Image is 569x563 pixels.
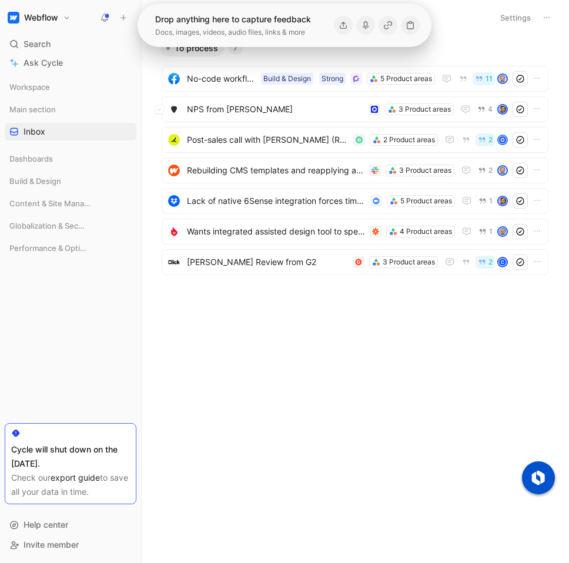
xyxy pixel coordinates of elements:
[9,242,92,254] span: Performance & Optimization
[187,194,366,208] span: Lack of native 6Sense integration forces time-consuming manual setup in Intellimize audiences
[9,81,50,93] span: Workspace
[162,66,548,92] a: logoNo-code workflows are fast and flexible, but scaling introduces issues with CMS control, perf...
[168,195,180,207] img: logo
[475,103,495,116] button: 4
[488,106,493,113] span: 4
[9,220,89,232] span: Globalization & Security
[5,217,136,238] div: Globalization & Security
[51,472,100,482] a: export guide
[5,536,136,554] div: Invite member
[162,96,548,122] a: logoNPS from [PERSON_NAME]3 Product areas4avatar
[476,164,495,177] button: 2
[383,134,435,146] div: 2 Product areas
[263,73,311,85] div: Build & Design
[162,157,548,183] a: logoRebuilding CMS templates and reapplying animations slows work due to missing layout duplicati...
[5,172,136,190] div: Build & Design
[488,136,493,143] span: 2
[24,12,58,23] h1: Webflow
[155,12,311,26] div: Drop anything here to capture feedback
[400,226,452,237] div: 4 Product areas
[399,103,451,115] div: 3 Product areas
[24,126,45,138] span: Inbox
[5,150,136,167] div: Dashboards
[168,134,180,146] img: logo
[162,127,548,153] a: logoPost-sales call with [PERSON_NAME] (Ramp) – [DATE]2 Product areas2avatar
[187,133,349,147] span: Post-sales call with [PERSON_NAME] (Ramp) – [DATE]
[24,539,79,549] span: Invite member
[9,153,53,165] span: Dashboards
[156,40,554,279] div: To process7
[5,54,136,72] a: Ask Cycle
[498,197,507,205] img: avatar
[160,40,224,56] button: To process
[489,197,493,205] span: 1
[476,256,495,269] button: 2
[162,219,548,244] a: logoWants integrated assisted design tool to speed up and simplify creation workflow4 Product are...
[5,9,73,26] button: WebflowWebflow
[473,72,495,85] button: 11
[380,73,432,85] div: 5 Product areas
[476,133,495,146] button: 2
[187,102,364,116] span: NPS from [PERSON_NAME]
[498,258,507,266] div: C
[11,471,130,499] div: Check our to save all your data in time.
[187,224,365,239] span: Wants integrated assisted design tool to speed up and simplify creation workflow
[498,75,507,83] img: avatar
[5,35,136,53] div: Search
[168,73,180,85] img: logo
[168,103,180,115] img: logo
[498,227,507,236] img: avatar
[5,239,136,257] div: Performance & Optimization
[5,217,136,234] div: Globalization & Security
[229,42,242,54] div: 7
[383,256,435,268] div: 3 Product areas
[187,163,364,177] span: Rebuilding CMS templates and reapplying animations slows work due to missing layout duplication a...
[476,225,495,238] button: 1
[9,197,92,209] span: Content & Site Management
[9,103,56,115] span: Main section
[5,123,136,140] a: Inbox
[5,100,136,118] div: Main section
[5,172,136,193] div: Build & Design
[322,73,343,85] div: Strong
[187,255,348,269] span: [PERSON_NAME] Review from G2
[155,26,311,38] div: Docs, images, videos, audio files, links & more
[9,175,61,187] span: Build & Design
[175,42,218,54] span: To process
[5,195,136,212] div: Content & Site Management
[168,226,180,237] img: logo
[168,256,180,268] img: logo
[400,195,452,207] div: 5 Product areas
[498,166,507,175] img: avatar
[24,520,68,530] span: Help center
[489,228,493,235] span: 1
[498,136,507,144] img: avatar
[5,150,136,171] div: Dashboards
[168,165,180,176] img: logo
[5,239,136,260] div: Performance & Optimization
[495,9,536,26] button: Settings
[399,165,451,176] div: 3 Product areas
[5,516,136,534] div: Help center
[476,195,495,207] button: 1
[498,105,507,113] img: avatar
[5,78,136,96] div: Workspace
[8,12,19,24] img: Webflow
[162,249,548,275] a: logo[PERSON_NAME] Review from G23 Product areas2C
[488,259,493,266] span: 2
[24,37,51,51] span: Search
[488,167,493,174] span: 2
[5,100,136,140] div: Main sectionInbox
[11,443,130,471] div: Cycle will shut down on the [DATE].
[162,188,548,214] a: logoLack of native 6Sense integration forces time-consuming manual setup in Intellimize audiences...
[5,195,136,216] div: Content & Site Management
[24,56,63,70] span: Ask Cycle
[187,72,256,86] span: No-code workflows are fast and flexible, but scaling introduces issues with CMS control, performa...
[486,75,493,82] span: 11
